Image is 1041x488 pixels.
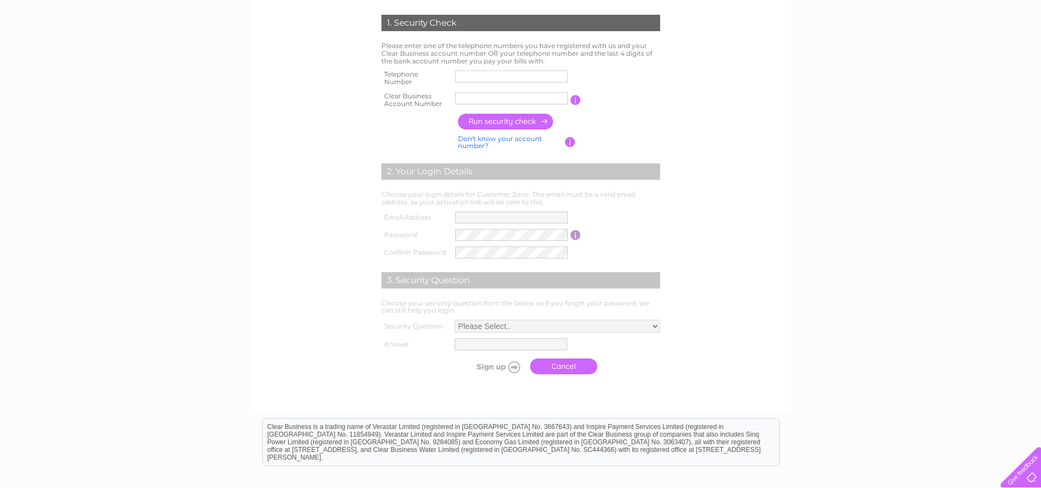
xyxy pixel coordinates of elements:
td: Choose your security question from the below so if you forget your password, we can still help yo... [379,297,663,318]
th: Email Address [379,209,453,226]
th: Password [379,226,453,244]
a: Blog [985,46,1001,55]
a: Energy [915,46,939,55]
input: Information [565,137,575,147]
td: Choose your login details for Customer Zone. The email must be a valid email address, as your act... [379,188,663,209]
input: Information [571,95,581,105]
th: Security Question [379,317,452,336]
input: Information [571,230,581,240]
img: logo.png [37,28,92,62]
th: Answer [379,336,452,353]
a: Water [888,46,909,55]
a: Cancel [530,358,597,374]
a: Contact [1008,46,1034,55]
td: Please enter one of the telephone numbers you have registered with us and your Clear Business acc... [379,39,663,67]
div: Clear Business is a trading name of Verastar Limited (registered in [GEOGRAPHIC_DATA] No. 3667643... [263,6,779,53]
th: Clear Business Account Number [379,89,453,111]
div: 2. Your Login Details [381,163,660,180]
a: 0333 014 3131 [835,5,910,19]
a: Don't know your account number? [458,134,542,150]
div: 3. Security Question [381,272,660,289]
div: 1. Security Check [381,15,660,31]
input: Submit [457,359,525,374]
a: Telecoms [946,46,979,55]
th: Confirm Password [379,244,453,261]
th: Telephone Number [379,67,453,89]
